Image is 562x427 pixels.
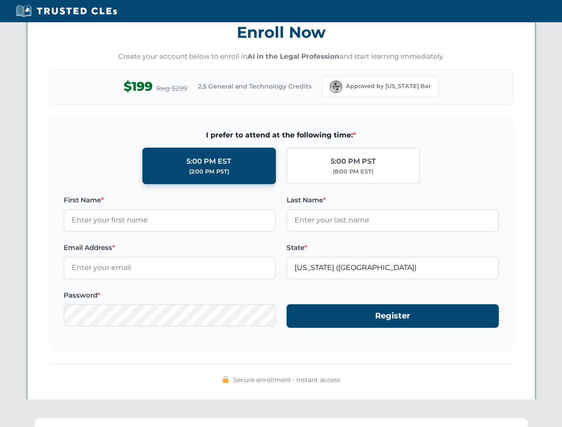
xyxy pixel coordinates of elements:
[156,83,187,94] span: Reg $299
[287,195,499,205] label: Last Name
[186,156,231,167] div: 5:00 PM EST
[287,304,499,328] button: Register
[64,195,276,205] label: First Name
[189,167,229,176] div: (2:00 PM PST)
[287,257,499,279] input: Florida (FL)
[124,77,153,97] span: $199
[64,257,276,279] input: Enter your email
[287,209,499,231] input: Enter your last name
[247,52,340,60] strong: AI in the Legal Profession
[49,52,513,62] p: Create your account below to enroll in and start learning immediately.
[13,4,120,18] img: Trusted CLEs
[64,129,499,141] span: I prefer to attend at the following time:
[64,242,276,253] label: Email Address
[233,375,340,385] span: Secure enrollment • Instant access
[49,18,513,46] h3: Enroll Now
[331,156,376,167] div: 5:00 PM PST
[222,376,229,383] img: 🔒
[287,242,499,253] label: State
[330,81,342,93] img: Florida Bar
[64,209,276,231] input: Enter your first name
[346,82,431,91] span: Approved by [US_STATE] Bar
[198,81,311,91] span: 2.5 General and Technology Credits
[64,290,276,301] label: Password
[333,167,373,176] div: (8:00 PM EST)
